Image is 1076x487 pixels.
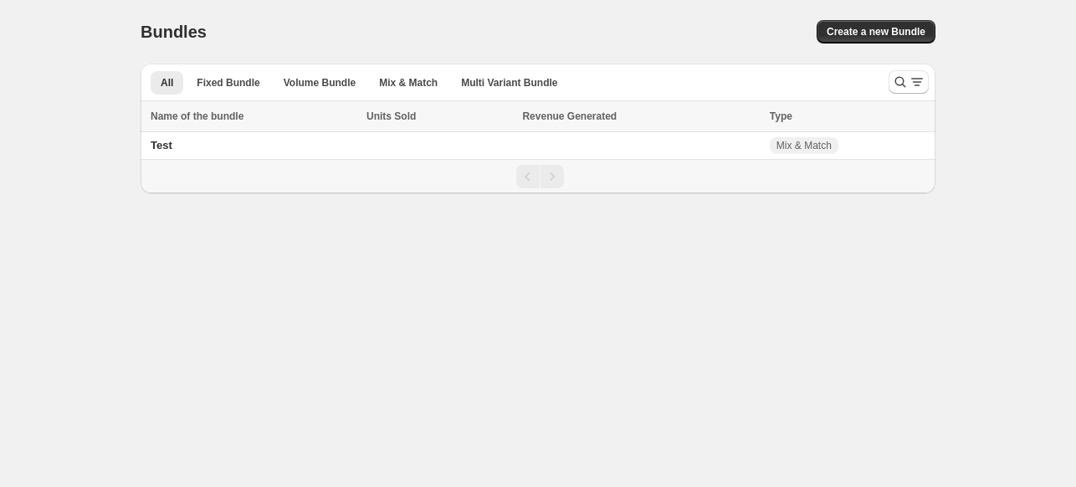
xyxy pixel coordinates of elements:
[889,70,929,94] button: Search and filter results
[284,76,356,90] span: Volume Bundle
[817,20,935,44] button: Create a new Bundle
[141,22,207,42] h1: Bundles
[770,108,925,125] div: Type
[379,76,438,90] span: Mix & Match
[161,76,173,90] span: All
[197,76,259,90] span: Fixed Bundle
[522,108,633,125] button: Revenue Generated
[366,108,433,125] button: Units Sold
[151,108,356,125] div: Name of the bundle
[366,108,416,125] span: Units Sold
[141,159,935,193] nav: Pagination
[151,139,172,151] span: Test
[776,139,832,152] span: Mix & Match
[461,76,557,90] span: Multi Variant Bundle
[827,25,925,38] span: Create a new Bundle
[522,108,617,125] span: Revenue Generated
